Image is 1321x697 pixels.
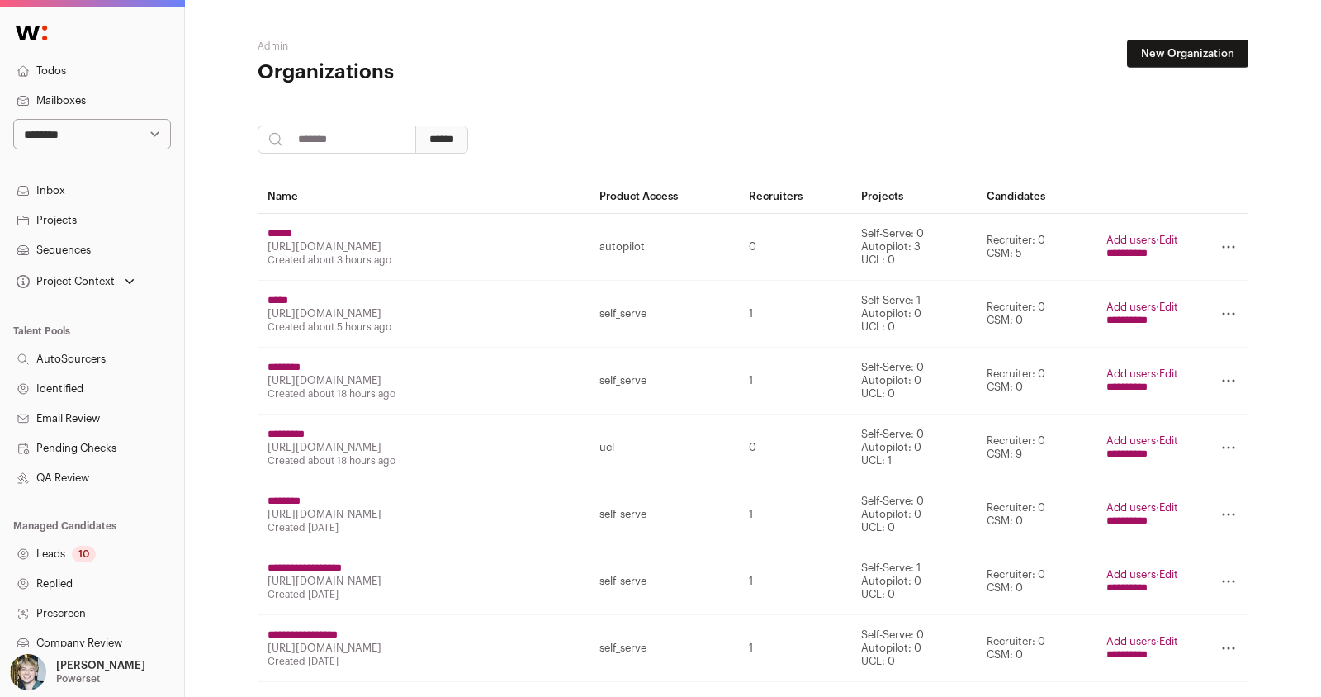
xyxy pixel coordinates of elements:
a: Edit [1159,569,1178,580]
div: Project Context [13,275,115,288]
th: Recruiters [739,180,851,214]
a: Add users [1106,569,1156,580]
td: self_serve [589,615,739,682]
td: Self-Serve: 0 Autopilot: 0 UCL: 0 [851,481,977,548]
td: Self-Serve: 0 Autopilot: 0 UCL: 0 [851,615,977,682]
h1: Organizations [258,59,588,86]
div: Created about 18 hours ago [268,454,580,467]
button: Open dropdown [13,270,138,293]
a: [URL][DOMAIN_NAME] [268,642,381,653]
div: Created about 3 hours ago [268,254,580,267]
a: [URL][DOMAIN_NAME] [268,509,381,519]
td: autopilot [589,214,739,281]
a: [URL][DOMAIN_NAME] [268,576,381,586]
img: 6494470-medium_jpg [10,654,46,690]
td: · [1096,214,1188,281]
a: Edit [1159,235,1178,245]
td: Recruiter: 0 CSM: 9 [977,415,1096,481]
div: Created about 18 hours ago [268,387,580,401]
td: 1 [739,348,851,415]
button: Open dropdown [7,654,149,690]
td: Self-Serve: 1 Autopilot: 0 UCL: 0 [851,548,977,615]
td: · [1096,348,1188,415]
a: [URL][DOMAIN_NAME] [268,442,381,453]
td: Self-Serve: 0 Autopilot: 0 UCL: 1 [851,415,977,481]
a: Add users [1106,636,1156,647]
th: Name [258,180,589,214]
div: Created about 5 hours ago [268,320,580,334]
td: Recruiter: 0 CSM: 0 [977,281,1096,348]
a: Add users [1106,301,1156,312]
a: Add users [1106,435,1156,446]
td: Recruiter: 0 CSM: 5 [977,214,1096,281]
td: · [1096,481,1188,548]
a: Admin [258,41,288,51]
a: Edit [1159,435,1178,446]
img: Wellfound [7,17,56,50]
td: · [1096,615,1188,682]
td: 1 [739,281,851,348]
a: [URL][DOMAIN_NAME] [268,308,381,319]
div: Created [DATE] [268,521,580,534]
td: · [1096,281,1188,348]
a: Add users [1106,235,1156,245]
p: Powerset [56,672,100,685]
div: Created [DATE] [268,588,580,601]
a: [URL][DOMAIN_NAME] [268,241,381,252]
th: Product Access [589,180,739,214]
td: Self-Serve: 1 Autopilot: 0 UCL: 0 [851,281,977,348]
td: Recruiter: 0 CSM: 0 [977,348,1096,415]
td: Recruiter: 0 CSM: 0 [977,548,1096,615]
a: Edit [1159,368,1178,379]
a: [URL][DOMAIN_NAME] [268,375,381,386]
td: Recruiter: 0 CSM: 0 [977,481,1096,548]
td: 0 [739,415,851,481]
td: Self-Serve: 0 Autopilot: 3 UCL: 0 [851,214,977,281]
td: 1 [739,481,851,548]
td: Recruiter: 0 CSM: 0 [977,615,1096,682]
p: [PERSON_NAME] [56,659,145,672]
a: Edit [1159,502,1178,513]
td: · [1096,415,1188,481]
a: Edit [1159,301,1178,312]
a: Add users [1106,502,1156,513]
td: ucl [589,415,739,481]
a: Add users [1106,368,1156,379]
a: Edit [1159,636,1178,647]
td: · [1096,548,1188,615]
a: New Organization [1127,40,1248,68]
td: Self-Serve: 0 Autopilot: 0 UCL: 0 [851,348,977,415]
td: 0 [739,214,851,281]
td: self_serve [589,548,739,615]
div: Created [DATE] [268,655,580,668]
td: self_serve [589,481,739,548]
td: self_serve [589,348,739,415]
td: 1 [739,548,851,615]
td: self_serve [589,281,739,348]
th: Projects [851,180,977,214]
td: 1 [739,615,851,682]
div: 10 [72,546,96,562]
th: Candidates [977,180,1096,214]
